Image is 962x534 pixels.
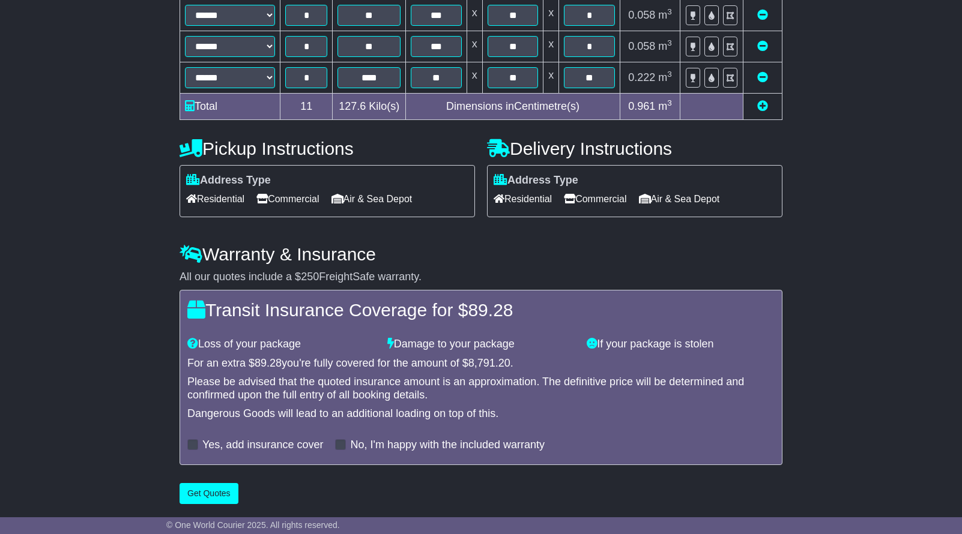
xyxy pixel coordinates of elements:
[280,93,333,119] td: 11
[757,100,768,112] a: Add new item
[255,357,282,369] span: 89.28
[180,244,782,264] h4: Warranty & Insurance
[757,9,768,21] a: Remove this item
[186,174,271,187] label: Address Type
[667,98,672,107] sup: 3
[467,31,482,62] td: x
[487,139,782,158] h4: Delivery Instructions
[628,40,655,52] span: 0.058
[494,174,578,187] label: Address Type
[186,190,244,208] span: Residential
[667,7,672,16] sup: 3
[180,139,475,158] h4: Pickup Instructions
[658,100,672,112] span: m
[180,271,782,284] div: All our quotes include a $ FreightSafe warranty.
[628,9,655,21] span: 0.058
[543,62,559,93] td: x
[180,483,238,504] button: Get Quotes
[564,190,626,208] span: Commercial
[350,439,545,452] label: No, I'm happy with the included warranty
[543,31,559,62] td: x
[658,9,672,21] span: m
[667,70,672,79] sup: 3
[166,520,340,530] span: © One World Courier 2025. All rights reserved.
[339,100,366,112] span: 127.6
[467,62,482,93] td: x
[639,190,720,208] span: Air & Sea Depot
[331,190,413,208] span: Air & Sea Depot
[180,93,280,119] td: Total
[381,338,581,351] div: Damage to your package
[406,93,620,119] td: Dimensions in Centimetre(s)
[187,376,775,401] div: Please be advised that the quoted insurance amount is an approximation. The definitive price will...
[256,190,319,208] span: Commercial
[187,357,775,370] div: For an extra $ you're fully covered for the amount of $ .
[667,38,672,47] sup: 3
[628,71,655,83] span: 0.222
[333,93,406,119] td: Kilo(s)
[628,100,655,112] span: 0.961
[757,71,768,83] a: Remove this item
[658,71,672,83] span: m
[468,300,513,320] span: 89.28
[187,407,775,421] div: Dangerous Goods will lead to an additional loading on top of this.
[202,439,323,452] label: Yes, add insurance cover
[494,190,552,208] span: Residential
[757,40,768,52] a: Remove this item
[658,40,672,52] span: m
[468,357,510,369] span: 8,791.20
[301,271,319,283] span: 250
[581,338,781,351] div: If your package is stolen
[181,338,381,351] div: Loss of your package
[187,300,775,320] h4: Transit Insurance Coverage for $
